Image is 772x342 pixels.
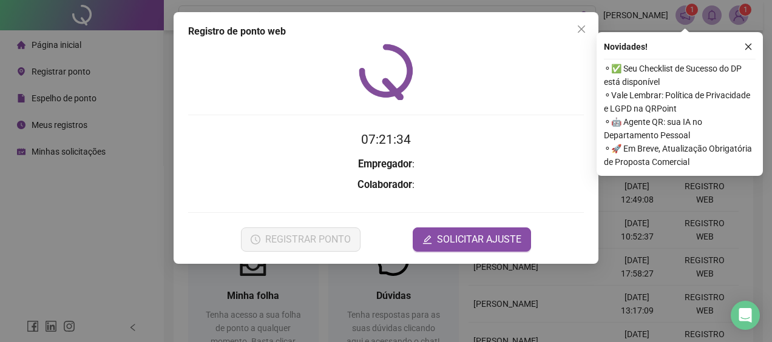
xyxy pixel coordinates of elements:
button: REGISTRAR PONTO [241,227,361,252]
strong: Colaborador [357,179,412,190]
span: ⚬ 🚀 Em Breve, Atualização Obrigatória de Proposta Comercial [604,142,756,169]
span: close [744,42,753,51]
img: QRPoint [359,44,413,100]
span: Novidades ! [604,40,648,53]
span: ⚬ Vale Lembrar: Política de Privacidade e LGPD na QRPoint [604,89,756,115]
h3: : [188,156,584,172]
span: ⚬ 🤖 Agente QR: sua IA no Departamento Pessoal [604,115,756,142]
div: Open Intercom Messenger [731,301,760,330]
div: Registro de ponto web [188,24,584,39]
strong: Empregador [358,158,412,170]
span: SOLICITAR AJUSTE [437,232,521,247]
span: close [577,24,586,34]
h3: : [188,177,584,193]
span: ⚬ ✅ Seu Checklist de Sucesso do DP está disponível [604,62,756,89]
time: 07:21:34 [361,132,411,147]
button: Close [572,19,591,39]
span: edit [422,235,432,244]
button: editSOLICITAR AJUSTE [413,227,531,252]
